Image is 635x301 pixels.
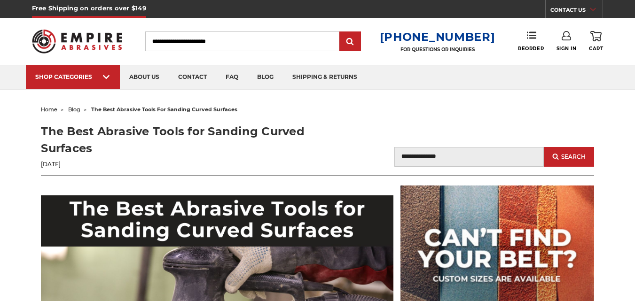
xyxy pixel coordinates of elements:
[518,31,544,51] a: Reorder
[589,46,603,52] span: Cart
[32,23,122,59] img: Empire Abrasives
[550,5,603,18] a: CONTACT US
[41,123,317,157] h1: The Best Abrasive Tools for Sanding Curved Surfaces
[518,46,544,52] span: Reorder
[91,106,237,113] span: the best abrasive tools for sanding curved surfaces
[41,160,317,169] p: [DATE]
[341,32,360,51] input: Submit
[216,65,248,89] a: faq
[283,65,367,89] a: shipping & returns
[169,65,216,89] a: contact
[589,31,603,52] a: Cart
[380,46,495,53] p: FOR QUESTIONS OR INQUIRIES
[41,106,57,113] a: home
[557,46,577,52] span: Sign In
[68,106,80,113] a: blog
[248,65,283,89] a: blog
[380,30,495,44] a: [PHONE_NUMBER]
[35,73,110,80] div: SHOP CATEGORIES
[544,147,594,167] button: Search
[561,154,586,160] span: Search
[120,65,169,89] a: about us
